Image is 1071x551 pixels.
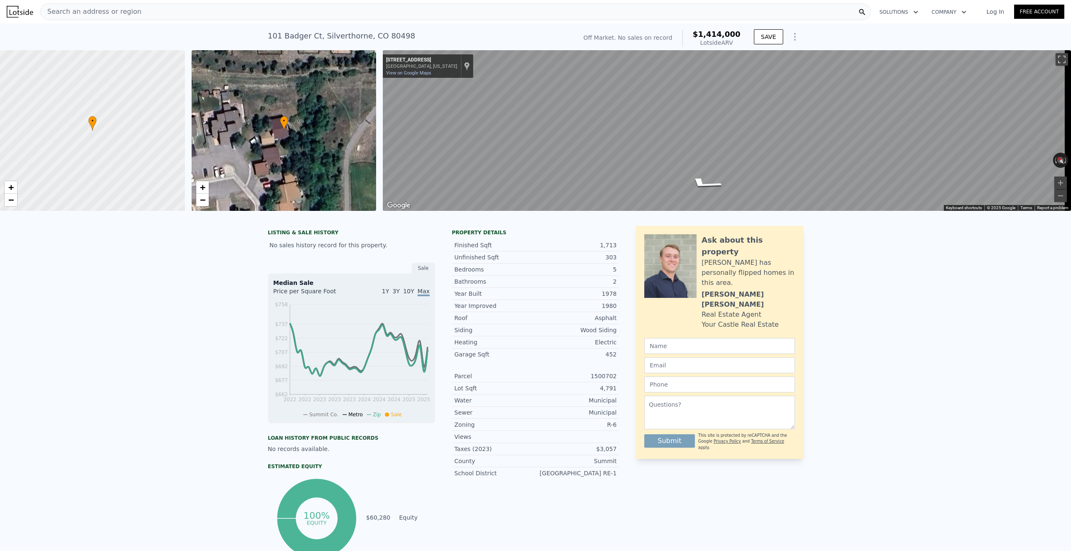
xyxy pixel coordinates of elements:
[454,469,535,477] div: School District
[391,412,402,418] span: Sale
[702,320,779,330] div: Your Castle Real Estate
[535,396,617,405] div: Municipal
[275,321,288,327] tspan: $737
[200,195,205,205] span: −
[284,397,297,402] tspan: 2022
[304,510,330,521] tspan: 100%
[280,116,288,131] div: •
[273,287,351,300] div: Price per Square Foot
[418,288,430,296] span: Max
[987,205,1015,210] span: © 2025 Google
[535,420,617,429] div: R-6
[88,117,97,125] span: •
[1037,205,1068,210] a: Report a problem
[644,377,795,392] input: Phone
[698,433,795,451] div: This site is protected by reCAPTCHA and the Google and apply.
[402,397,415,402] tspan: 2025
[946,205,982,211] button: Keyboard shortcuts
[397,513,435,522] td: Equity
[275,349,288,355] tspan: $707
[454,326,535,334] div: Siding
[386,70,431,76] a: View on Google Maps
[200,182,205,192] span: +
[373,412,381,418] span: Zip
[787,28,803,45] button: Show Options
[5,194,17,206] a: Zoom out
[418,397,430,402] tspan: 2025
[454,396,535,405] div: Water
[454,338,535,346] div: Heating
[702,310,761,320] div: Real Estate Agent
[702,258,795,288] div: [PERSON_NAME] has personally flipped homes in this area.
[535,314,617,322] div: Asphalt
[454,314,535,322] div: Roof
[751,439,784,443] a: Terms of Service
[702,290,795,310] div: [PERSON_NAME] [PERSON_NAME]
[382,288,389,295] span: 1Y
[348,412,363,418] span: Metro
[454,241,535,249] div: Finished Sqft
[403,288,414,295] span: 10Y
[385,200,413,211] img: Google
[976,8,1014,16] a: Log In
[1053,153,1058,168] button: Rotate counterclockwise
[673,174,736,193] path: Go West, Badger Ct
[8,195,14,205] span: −
[275,377,288,383] tspan: $677
[644,338,795,354] input: Name
[386,64,457,69] div: [GEOGRAPHIC_DATA], [US_STATE]
[275,336,288,341] tspan: $722
[5,181,17,194] a: Zoom in
[328,397,341,402] tspan: 2023
[754,29,783,44] button: SAVE
[1054,177,1067,189] button: Zoom in
[313,397,326,402] tspan: 2023
[1020,205,1032,210] a: Terms (opens in new tab)
[454,408,535,417] div: Sewer
[454,433,535,441] div: Views
[873,5,925,20] button: Solutions
[693,38,740,47] div: Lotside ARV
[268,229,435,238] div: LISTING & SALE HISTORY
[358,397,371,402] tspan: 2024
[452,229,619,236] div: Property details
[275,302,288,308] tspan: $758
[1064,153,1068,168] button: Rotate clockwise
[454,350,535,359] div: Garage Sqft
[268,30,415,42] div: 101 Badger Ct , Silverthorne , CO 80498
[366,513,391,522] td: $60,280
[454,253,535,261] div: Unfinished Sqft
[388,397,401,402] tspan: 2024
[464,62,470,71] a: Show location on map
[535,372,617,380] div: 1500702
[196,181,209,194] a: Zoom in
[8,182,14,192] span: +
[535,253,617,261] div: 303
[7,6,33,18] img: Lotside
[268,238,435,253] div: No sales history record for this property.
[373,397,386,402] tspan: 2024
[275,364,288,369] tspan: $692
[693,30,740,38] span: $1,414,000
[454,445,535,453] div: Taxes (2023)
[535,408,617,417] div: Municipal
[535,277,617,286] div: 2
[644,434,695,448] button: Submit
[1014,5,1064,19] a: Free Account
[454,277,535,286] div: Bathrooms
[925,5,973,20] button: Company
[268,445,435,453] div: No records available.
[535,384,617,392] div: 4,791
[535,469,617,477] div: [GEOGRAPHIC_DATA] RE-1
[196,194,209,206] a: Zoom out
[535,265,617,274] div: 5
[41,7,141,17] span: Search an address or region
[1053,152,1068,168] button: Reset the view
[454,290,535,298] div: Year Built
[454,457,535,465] div: County
[702,234,795,258] div: Ask about this property
[298,397,311,402] tspan: 2022
[535,326,617,334] div: Wood Siding
[535,290,617,298] div: 1978
[454,420,535,429] div: Zoning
